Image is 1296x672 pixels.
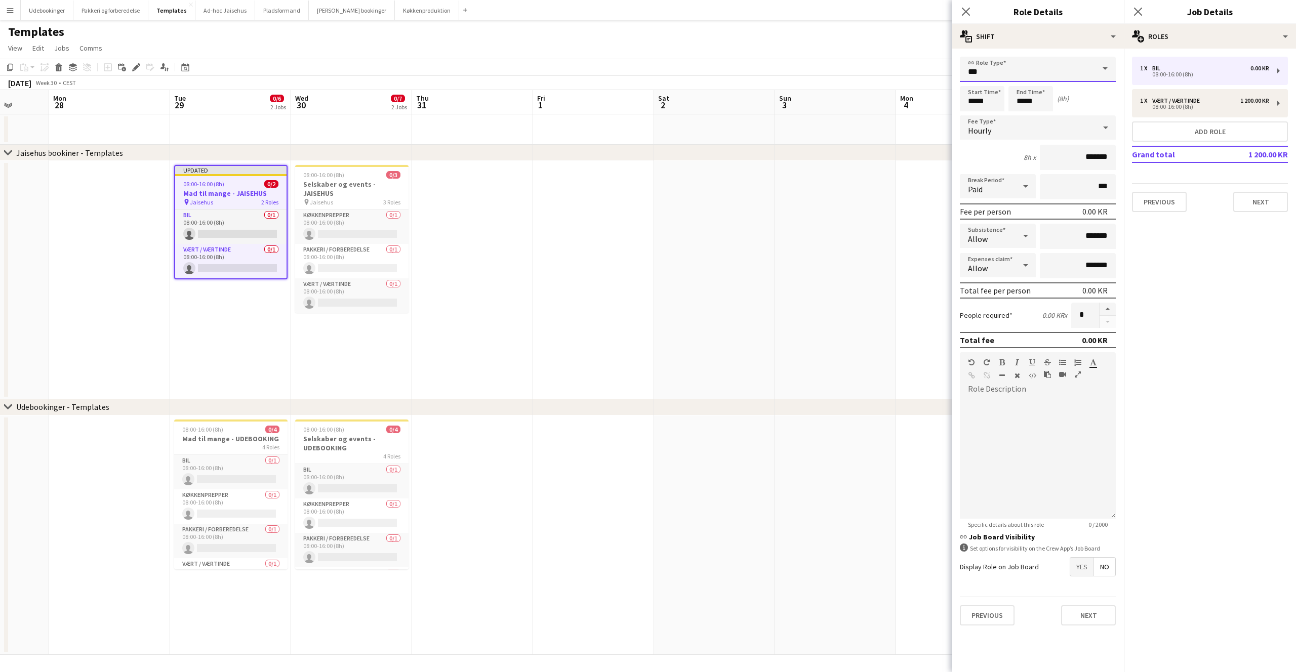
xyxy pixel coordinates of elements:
button: Italic [1014,358,1021,366]
span: 4 [899,99,913,111]
button: Køkkenproduktion [395,1,459,20]
h3: Job Board Visibility [960,532,1116,541]
div: 0.00 KR [1082,335,1108,345]
button: Redo [983,358,990,366]
div: Jaisehus bookiner - Templates [16,148,123,158]
app-card-role: Pakkeri / forberedelse0/108:00-16:00 (8h) [295,533,409,567]
app-card-role: Køkkenprepper0/108:00-16:00 (8h) [174,489,288,524]
div: (8h) [1057,94,1069,103]
div: Total fee [960,335,994,345]
button: Clear Formatting [1014,371,1021,380]
div: 2 Jobs [391,103,407,111]
div: 0.00 KR [1082,206,1108,217]
app-job-card: Updated08:00-16:00 (8h)0/2Mad til mange - JAISEHUS Jaisehus2 RolesBil0/108:00-16:00 (8h) Vært / V... [174,165,288,279]
a: Jobs [50,41,73,55]
span: Comms [79,44,102,53]
span: Sun [779,94,791,103]
td: Grand total [1132,146,1224,162]
span: 0/4 [386,426,400,433]
span: Jobs [54,44,69,53]
app-card-role: Bil0/108:00-16:00 (8h) [174,455,288,489]
span: 30 [294,99,308,111]
app-card-role: Vært / Værtinde0/108:00-16:00 (8h) [174,558,288,593]
span: 3 [778,99,791,111]
div: 08:00-16:00 (8h)0/4Mad til mange - UDEBOOKING4 RolesBil0/108:00-16:00 (8h) Køkkenprepper0/108:00-... [174,419,288,569]
h1: Templates [8,24,64,39]
td: 1 200.00 KR [1224,146,1288,162]
span: Jaisehus [310,198,333,206]
div: 0.00 KR [1250,65,1269,72]
span: Week 30 [33,79,59,87]
button: Paste as plain text [1044,370,1051,379]
div: 08:00-16:00 (8h)0/3Selskaber og events - JAISEHUS Jaisehus3 RolesKøkkenprepper0/108:00-16:00 (8h)... [295,165,409,313]
span: 4 Roles [383,452,400,460]
app-card-role: Vært / Værtinde0/108:00-16:00 (8h) [295,278,409,313]
h3: Job Details [1124,5,1296,18]
span: 08:00-16:00 (8h) [182,426,223,433]
span: No [1094,558,1115,576]
div: 2 Jobs [270,103,286,111]
div: 08:00-16:00 (8h) [1140,104,1269,109]
span: View [8,44,22,53]
button: Text Color [1089,358,1097,366]
app-card-role: Vært / Værtinde0/108:00-16:00 (8h) [175,244,287,278]
a: View [4,41,26,55]
div: 1 x [1140,97,1152,104]
button: Horizontal Line [998,371,1005,380]
span: 2 [657,99,669,111]
span: 28 [52,99,66,111]
app-card-role: Køkkenprepper0/108:00-16:00 (8h) [295,498,409,533]
span: Jaisehus [190,198,213,206]
button: Previous [960,605,1015,625]
span: Tue [174,94,186,103]
div: Updated [175,166,287,174]
div: Shift [952,24,1124,49]
div: Udebookinger - Templates [16,402,109,412]
h3: Mad til mange - UDEBOOKING [174,434,288,443]
h3: Selskaber og events - JAISEHUS [295,180,409,198]
app-card-role: Køkkenprepper0/108:00-16:00 (8h) [295,209,409,244]
span: 2 Roles [261,198,278,206]
span: Sat [658,94,669,103]
span: Allow [968,263,988,273]
h3: Role Details [952,5,1124,18]
button: [PERSON_NAME] bookinger [309,1,395,20]
app-card-role: Vært / Værtinde0/1 [295,567,409,602]
button: Bold [998,358,1005,366]
app-card-role: Bil0/108:00-16:00 (8h) [295,464,409,498]
div: 1 x [1140,65,1152,72]
span: 4 Roles [262,443,279,451]
button: Pakkeri og forberedelse [73,1,148,20]
span: 29 [173,99,186,111]
div: 08:00-16:00 (8h) [1140,72,1269,77]
span: Mon [900,94,913,103]
div: [DATE] [8,78,31,88]
span: 08:00-16:00 (8h) [183,180,224,188]
span: 08:00-16:00 (8h) [303,171,344,179]
button: Next [1061,605,1116,625]
span: 1 [536,99,545,111]
span: 0/6 [270,95,284,102]
div: 08:00-16:00 (8h)0/4Selskaber og events - UDEBOOKING4 RolesBil0/108:00-16:00 (8h) Køkkenprepper0/1... [295,419,409,569]
button: Udebookinger [21,1,73,20]
app-card-role: Pakkeri / forberedelse0/108:00-16:00 (8h) [174,524,288,558]
div: 1 200.00 KR [1240,97,1269,104]
span: Yes [1070,558,1093,576]
button: Ad-hoc Jaisehus [195,1,255,20]
div: 0.00 KR [1082,285,1108,296]
span: 0 / 2000 [1080,521,1116,528]
div: Bil [1152,65,1164,72]
button: Unordered List [1059,358,1066,366]
button: Strikethrough [1044,358,1051,366]
h3: Selskaber og events - UDEBOOKING [295,434,409,452]
app-card-role: Pakkeri / forberedelse0/108:00-16:00 (8h) [295,244,409,278]
app-card-role: Bil0/108:00-16:00 (8h) [175,209,287,244]
button: Underline [1029,358,1036,366]
button: Templates [148,1,195,20]
label: Display Role on Job Board [960,562,1039,571]
span: 3 Roles [383,198,400,206]
div: Set options for visibility on the Crew App’s Job Board [960,543,1116,553]
span: 0/4 [265,426,279,433]
span: 0/2 [264,180,278,188]
div: CEST [63,79,76,87]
